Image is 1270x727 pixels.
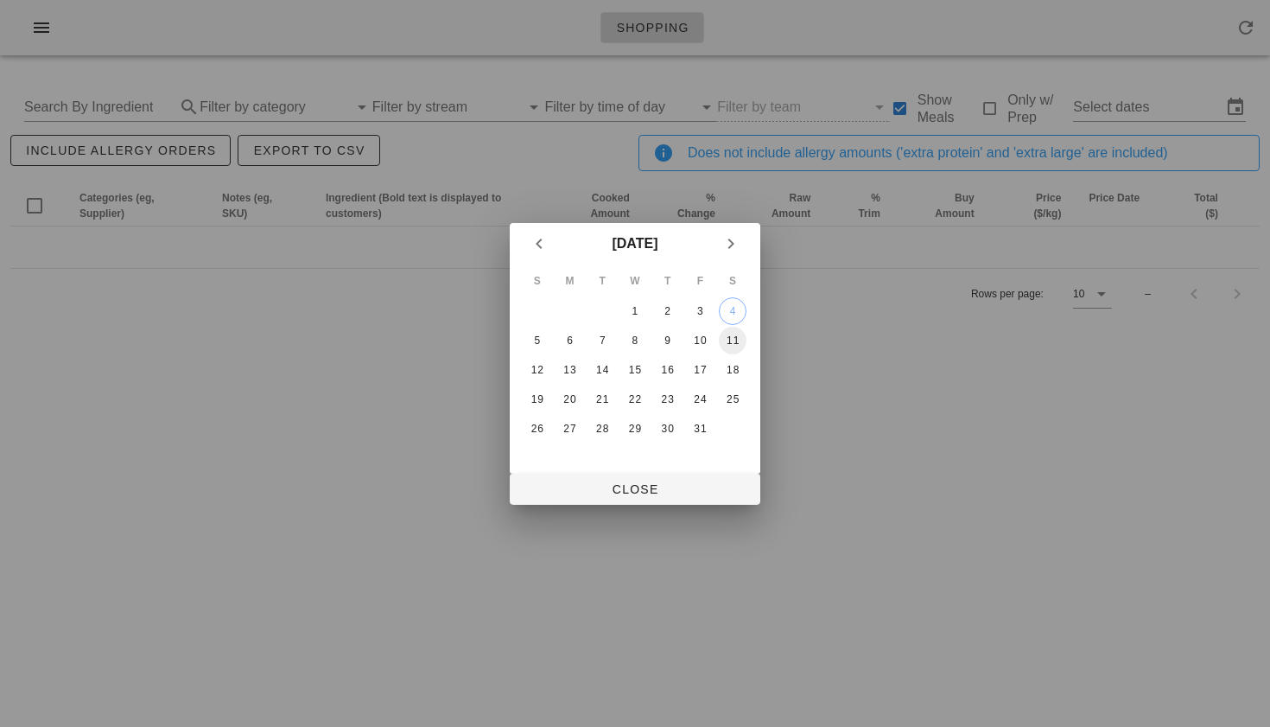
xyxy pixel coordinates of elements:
th: M [555,266,586,296]
button: 12 [524,356,551,384]
div: 13 [556,364,584,376]
button: 18 [719,356,746,384]
div: 2 [654,305,682,317]
th: F [685,266,716,296]
th: S [522,266,553,296]
div: 21 [588,393,616,405]
button: 5 [524,327,551,354]
button: 11 [719,327,746,354]
button: 8 [621,327,649,354]
button: 9 [654,327,682,354]
div: 8 [621,335,649,347]
div: 15 [621,364,649,376]
div: 20 [556,393,584,405]
button: 29 [621,415,649,443]
div: 22 [621,393,649,405]
div: 1 [621,305,649,317]
th: W [619,266,651,296]
button: 13 [556,356,584,384]
div: 25 [719,393,746,405]
div: 16 [654,364,682,376]
div: 5 [524,335,551,347]
div: 26 [524,423,551,435]
div: 17 [686,364,714,376]
th: T [587,266,618,296]
div: 11 [719,335,746,347]
div: 30 [654,423,682,435]
button: 4 [719,297,746,325]
button: Close [510,474,760,505]
button: 7 [588,327,616,354]
div: 18 [719,364,746,376]
span: Close [524,482,746,496]
button: 21 [588,386,616,413]
div: 12 [524,364,551,376]
th: T [652,266,683,296]
button: 23 [654,386,682,413]
button: 27 [556,415,584,443]
button: 16 [654,356,682,384]
button: 1 [621,297,649,325]
div: 31 [686,423,714,435]
div: 19 [524,393,551,405]
button: 31 [686,415,714,443]
div: 7 [588,335,616,347]
div: 23 [654,393,682,405]
button: 10 [686,327,714,354]
div: 27 [556,423,584,435]
button: 6 [556,327,584,354]
button: 15 [621,356,649,384]
div: 4 [720,305,746,317]
button: 28 [588,415,616,443]
div: 29 [621,423,649,435]
button: 22 [621,386,649,413]
div: 28 [588,423,616,435]
div: 9 [654,335,682,347]
button: 14 [588,356,616,384]
button: 20 [556,386,584,413]
button: Next month [715,228,746,259]
button: 19 [524,386,551,413]
div: 6 [556,335,584,347]
button: 30 [654,415,682,443]
button: 25 [719,386,746,413]
div: 24 [686,393,714,405]
th: S [717,266,748,296]
button: [DATE] [605,226,664,261]
button: 3 [686,297,714,325]
button: 17 [686,356,714,384]
button: Previous month [524,228,555,259]
button: 26 [524,415,551,443]
div: 3 [686,305,714,317]
button: 2 [654,297,682,325]
div: 14 [588,364,616,376]
div: 10 [686,335,714,347]
button: 24 [686,386,714,413]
